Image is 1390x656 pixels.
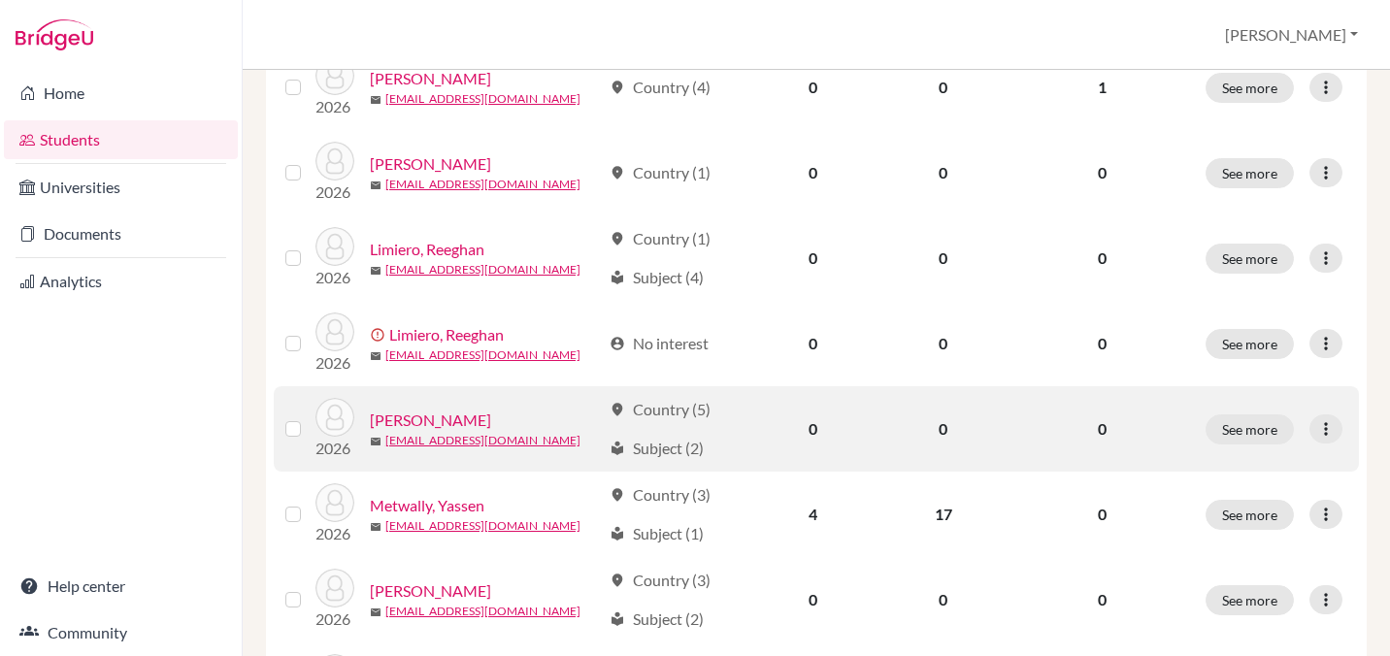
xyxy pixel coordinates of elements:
[877,215,1010,301] td: 0
[315,569,354,607] img: Namatallah , Ali
[370,579,491,603] a: [PERSON_NAME]
[877,301,1010,386] td: 0
[610,483,711,507] div: Country (3)
[877,557,1010,642] td: 0
[610,526,625,541] span: local_library
[385,346,580,364] a: [EMAIL_ADDRESS][DOMAIN_NAME]
[1206,244,1294,274] button: See more
[315,227,354,266] img: Limiero, Reeghan
[370,180,381,191] span: mail
[610,522,704,545] div: Subject (1)
[610,227,711,250] div: Country (1)
[4,613,238,652] a: Community
[315,95,354,118] p: 2026
[315,351,354,375] p: 2026
[877,130,1010,215] td: 0
[610,441,625,456] span: local_library
[1022,417,1182,441] p: 0
[749,557,877,642] td: 0
[1216,16,1367,53] button: [PERSON_NAME]
[385,603,580,620] a: [EMAIL_ADDRESS][DOMAIN_NAME]
[1022,588,1182,611] p: 0
[370,521,381,533] span: mail
[610,402,625,417] span: location_on
[610,332,709,355] div: No interest
[610,398,711,421] div: Country (5)
[1206,414,1294,444] button: See more
[610,573,625,588] span: location_on
[1206,158,1294,188] button: See more
[610,80,625,95] span: location_on
[610,487,625,503] span: location_on
[610,76,711,99] div: Country (4)
[877,45,1010,130] td: 0
[370,265,381,277] span: mail
[315,607,354,631] p: 2026
[370,607,381,618] span: mail
[4,120,238,159] a: Students
[749,45,877,130] td: 0
[1206,329,1294,359] button: See more
[385,176,580,193] a: [EMAIL_ADDRESS][DOMAIN_NAME]
[4,214,238,253] a: Documents
[389,323,504,346] a: Limiero, Reeghan
[4,262,238,301] a: Analytics
[749,301,877,386] td: 0
[370,327,389,343] span: error_outline
[1022,246,1182,270] p: 0
[370,94,381,106] span: mail
[610,569,711,592] div: Country (3)
[315,483,354,522] img: Metwally, Yassen
[370,238,484,261] a: Limiero, Reeghan
[370,67,491,90] a: [PERSON_NAME]
[610,161,711,184] div: Country (1)
[315,398,354,437] img: Megalla, Andre
[385,517,580,535] a: [EMAIL_ADDRESS][DOMAIN_NAME]
[370,409,491,432] a: [PERSON_NAME]
[385,432,580,449] a: [EMAIL_ADDRESS][DOMAIN_NAME]
[877,386,1010,472] td: 0
[370,436,381,447] span: mail
[4,74,238,113] a: Home
[610,165,625,180] span: location_on
[877,472,1010,557] td: 17
[16,19,93,50] img: Bridge-U
[1022,161,1182,184] p: 0
[1206,500,1294,530] button: See more
[610,231,625,246] span: location_on
[1022,503,1182,526] p: 0
[749,215,877,301] td: 0
[749,386,877,472] td: 0
[749,472,877,557] td: 4
[315,180,354,204] p: 2026
[370,350,381,362] span: mail
[315,312,354,351] img: Limiero, Reeghan
[610,336,625,351] span: account_circle
[1206,585,1294,615] button: See more
[749,130,877,215] td: 0
[315,437,354,460] p: 2026
[385,90,580,108] a: [EMAIL_ADDRESS][DOMAIN_NAME]
[610,607,704,631] div: Subject (2)
[4,168,238,207] a: Universities
[370,494,484,517] a: Metwally, Yassen
[610,611,625,627] span: local_library
[610,437,704,460] div: Subject (2)
[315,56,354,95] img: Kotry, Adam
[315,522,354,545] p: 2026
[315,266,354,289] p: 2026
[315,142,354,180] img: Lacroix, Joel
[610,266,704,289] div: Subject (4)
[370,152,491,176] a: [PERSON_NAME]
[610,270,625,285] span: local_library
[1206,73,1294,103] button: See more
[4,567,238,606] a: Help center
[1022,76,1182,99] p: 1
[385,261,580,279] a: [EMAIL_ADDRESS][DOMAIN_NAME]
[1022,332,1182,355] p: 0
